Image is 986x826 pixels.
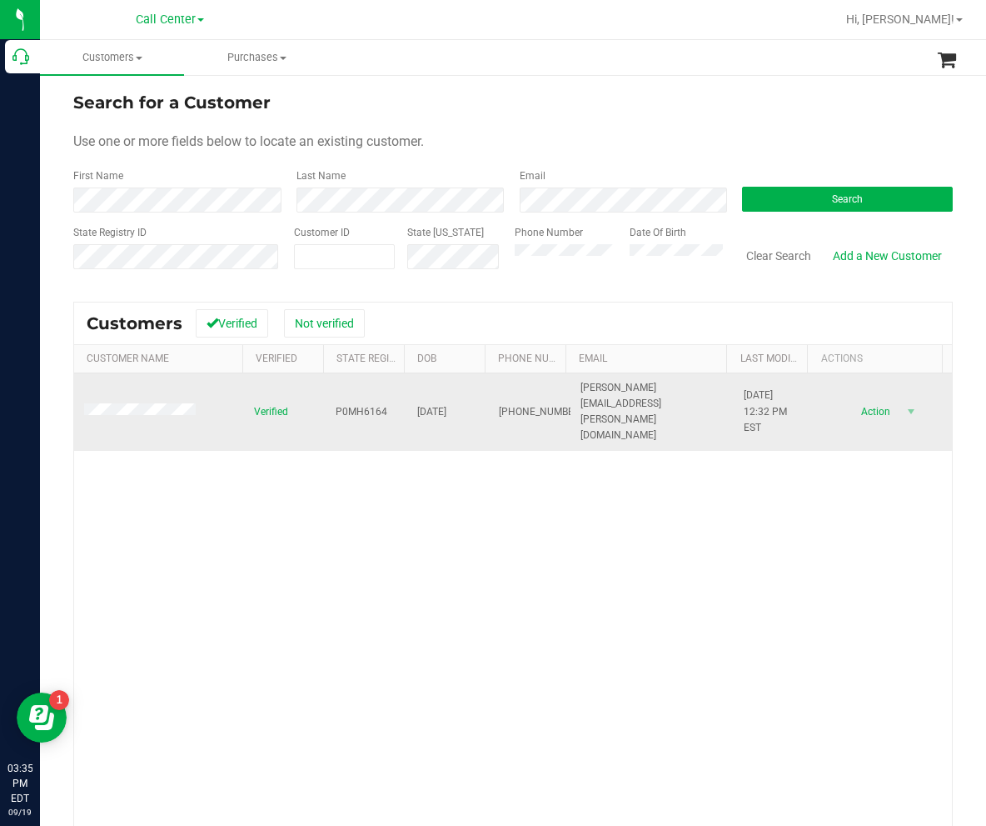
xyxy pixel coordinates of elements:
[184,40,328,75] a: Purchases
[498,353,575,364] a: Phone Number
[136,13,196,27] span: Call Center
[185,50,327,65] span: Purchases
[846,400,900,423] span: Action
[73,225,147,240] label: State Registry ID
[579,353,607,364] a: Email
[49,690,69,710] iframe: Resource center unread badge
[742,187,953,212] button: Search
[73,93,271,113] span: Search for a Customer
[580,380,724,444] span: [PERSON_NAME][EMAIL_ADDRESS][PERSON_NAME][DOMAIN_NAME]
[196,309,268,338] button: Verified
[40,50,184,65] span: Customers
[40,40,184,75] a: Customers
[735,242,822,270] button: Clear Search
[296,168,346,183] label: Last Name
[520,168,545,183] label: Email
[846,13,954,26] span: Hi, [PERSON_NAME]!
[254,404,288,420] span: Verified
[821,353,936,364] div: Actions
[7,761,32,806] p: 03:35 PM EDT
[407,225,484,240] label: State [US_STATE]
[900,400,921,423] span: select
[294,225,350,240] label: Customer ID
[832,193,863,205] span: Search
[87,313,182,333] span: Customers
[336,404,387,420] span: P0MH6164
[499,404,582,420] span: [PHONE_NUMBER]
[73,133,424,149] span: Use one or more fields below to locate an existing customer.
[630,225,686,240] label: Date Of Birth
[73,168,123,183] label: First Name
[822,242,953,270] a: Add a New Customer
[417,353,436,364] a: DOB
[7,806,32,818] p: 09/19
[744,388,805,436] span: [DATE] 12:32 PM EST
[515,225,583,240] label: Phone Number
[740,353,811,364] a: Last Modified
[284,309,365,338] button: Not verified
[256,353,297,364] a: Verified
[336,353,424,364] a: State Registry Id
[87,353,169,364] a: Customer Name
[12,48,29,65] inline-svg: Call Center
[417,404,446,420] span: [DATE]
[17,693,67,743] iframe: Resource center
